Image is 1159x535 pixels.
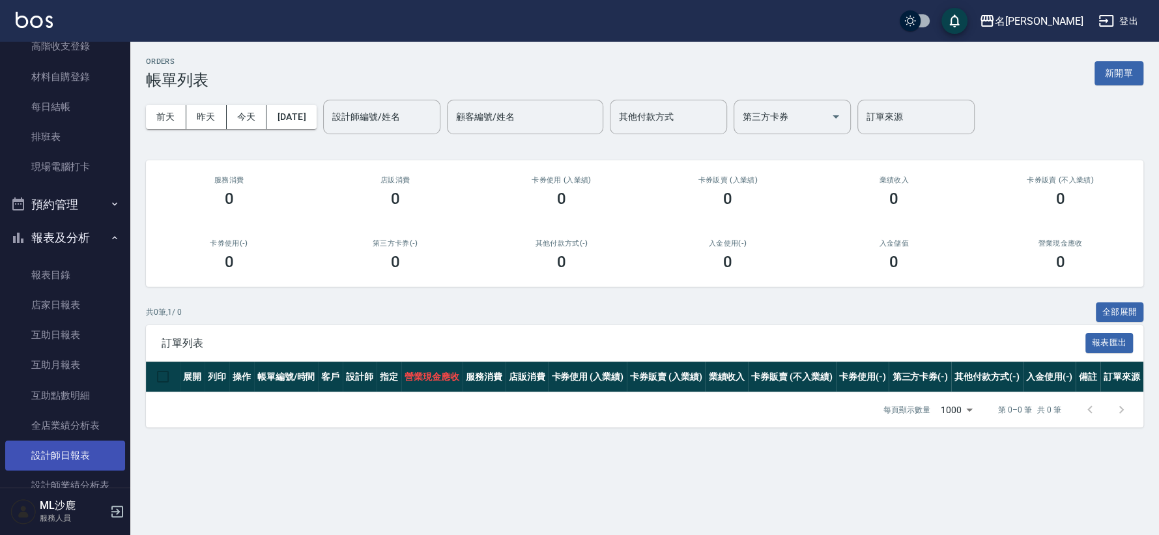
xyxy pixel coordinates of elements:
[1055,253,1065,271] h3: 0
[660,176,795,184] h2: 卡券販賣 (入業績)
[1055,190,1065,208] h3: 0
[660,239,795,248] h2: 入金使用(-)
[229,362,254,392] th: 操作
[5,92,125,122] a: 每日結帳
[993,239,1128,248] h2: 營業現金應收
[463,362,506,392] th: 服務消費
[5,152,125,182] a: 現場電腦打卡
[180,362,205,392] th: 展開
[883,404,930,416] p: 每頁顯示數量
[705,362,748,392] th: 業績收入
[146,306,182,318] p: 共 0 筆, 1 / 0
[146,57,208,66] h2: ORDERS
[1100,362,1143,392] th: 訂單來源
[401,362,463,392] th: 營業現金應收
[951,362,1023,392] th: 其他付款方式(-)
[10,499,36,525] img: Person
[5,221,125,255] button: 報表及分析
[548,362,627,392] th: 卡券使用 (入業績)
[328,176,463,184] h2: 店販消費
[40,512,106,524] p: 服務人員
[377,362,401,392] th: 指定
[1093,9,1143,33] button: 登出
[328,239,463,248] h2: 第三方卡券(-)
[889,253,898,271] h3: 0
[40,499,106,512] h5: ML沙鹿
[266,105,316,129] button: [DATE]
[1023,362,1076,392] th: 入金使用(-)
[941,8,967,34] button: save
[162,239,296,248] h2: 卡券使用(-)
[5,122,125,152] a: 排班表
[225,253,234,271] h3: 0
[557,253,566,271] h3: 0
[889,190,898,208] h3: 0
[827,239,962,248] h2: 入金儲值
[936,392,977,427] div: 1000
[889,362,951,392] th: 第三方卡券(-)
[5,31,125,61] a: 高階收支登錄
[5,441,125,470] a: 設計師日報表
[974,8,1088,35] button: 名[PERSON_NAME]
[1095,66,1143,79] a: 新開單
[162,337,1085,350] span: 訂單列表
[254,362,319,392] th: 帳單編號/時間
[391,253,400,271] h3: 0
[5,290,125,320] a: 店家日報表
[557,190,566,208] h3: 0
[836,362,889,392] th: 卡券使用(-)
[146,105,186,129] button: 前天
[1085,333,1134,353] button: 報表匯出
[227,105,267,129] button: 今天
[1095,61,1143,85] button: 新開單
[318,362,343,392] th: 客戶
[186,105,227,129] button: 昨天
[827,176,962,184] h2: 業績收入
[5,320,125,350] a: 互助日報表
[5,381,125,411] a: 互助點數明細
[1076,362,1100,392] th: 備註
[5,188,125,222] button: 預約管理
[205,362,229,392] th: 列印
[5,260,125,290] a: 報表目錄
[225,190,234,208] h3: 0
[5,411,125,441] a: 全店業績分析表
[998,404,1061,416] p: 第 0–0 筆 共 0 筆
[993,176,1128,184] h2: 卡券販賣 (不入業績)
[627,362,706,392] th: 卡券販賣 (入業績)
[748,362,835,392] th: 卡券販賣 (不入業績)
[995,13,1083,29] div: 名[PERSON_NAME]
[146,71,208,89] h3: 帳單列表
[506,362,549,392] th: 店販消費
[1085,336,1134,349] a: 報表匯出
[825,106,846,127] button: Open
[162,176,296,184] h3: 服務消費
[723,190,732,208] h3: 0
[1096,302,1144,323] button: 全部展開
[5,350,125,380] a: 互助月報表
[5,62,125,92] a: 材料自購登錄
[494,176,629,184] h2: 卡券使用 (入業績)
[723,253,732,271] h3: 0
[16,12,53,28] img: Logo
[5,470,125,500] a: 設計師業績分析表
[391,190,400,208] h3: 0
[343,362,377,392] th: 設計師
[494,239,629,248] h2: 其他付款方式(-)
